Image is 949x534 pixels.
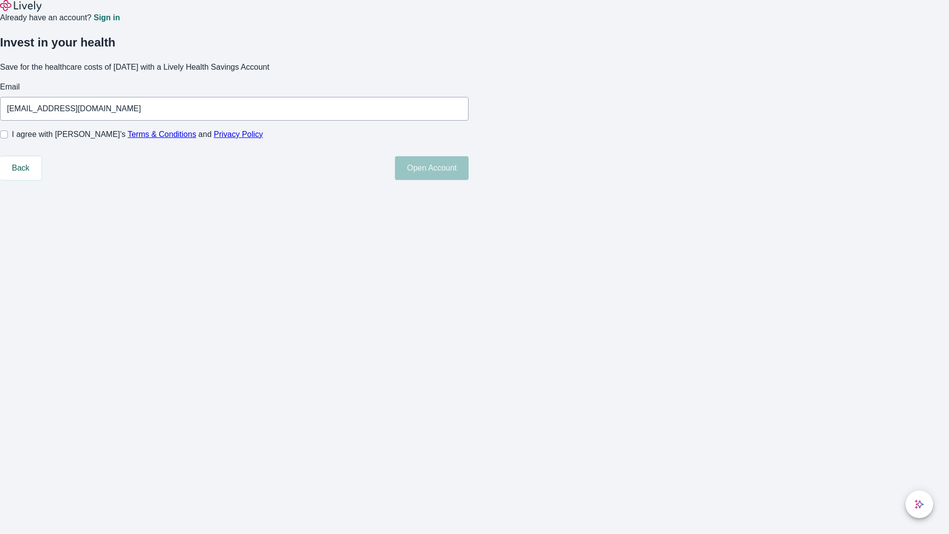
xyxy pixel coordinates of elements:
button: chat [906,490,933,518]
svg: Lively AI Assistant [914,499,924,509]
span: I agree with [PERSON_NAME]’s and [12,129,263,140]
a: Sign in [93,14,120,22]
a: Terms & Conditions [128,130,196,138]
a: Privacy Policy [214,130,263,138]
